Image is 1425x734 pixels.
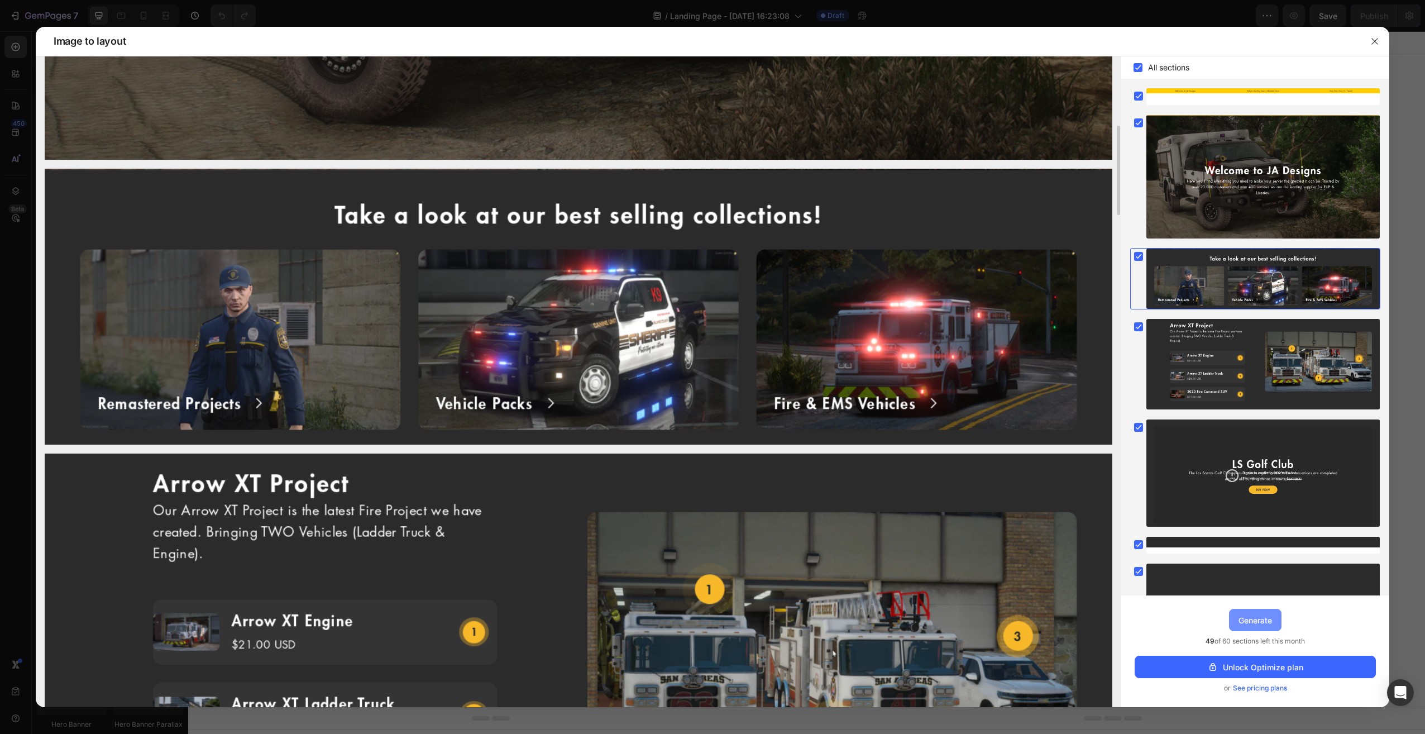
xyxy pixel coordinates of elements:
button: Unlock Optimize plan [1135,656,1376,678]
div: Unlock Optimize plan [1207,661,1303,673]
div: Start with Generating from URL or image [543,439,694,448]
div: Open Intercom Messenger [1387,679,1414,706]
button: Add elements [621,376,700,399]
span: 49 [1206,637,1214,645]
span: All sections [1148,61,1189,74]
span: Image to layout [54,35,126,48]
span: of 60 sections left this month [1206,636,1305,647]
button: Add sections [538,376,614,399]
div: Generate [1238,614,1272,626]
span: See pricing plans [1233,683,1287,694]
div: or [1135,683,1376,694]
div: Start with Sections from sidebar [551,354,686,368]
button: Generate [1229,609,1281,631]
